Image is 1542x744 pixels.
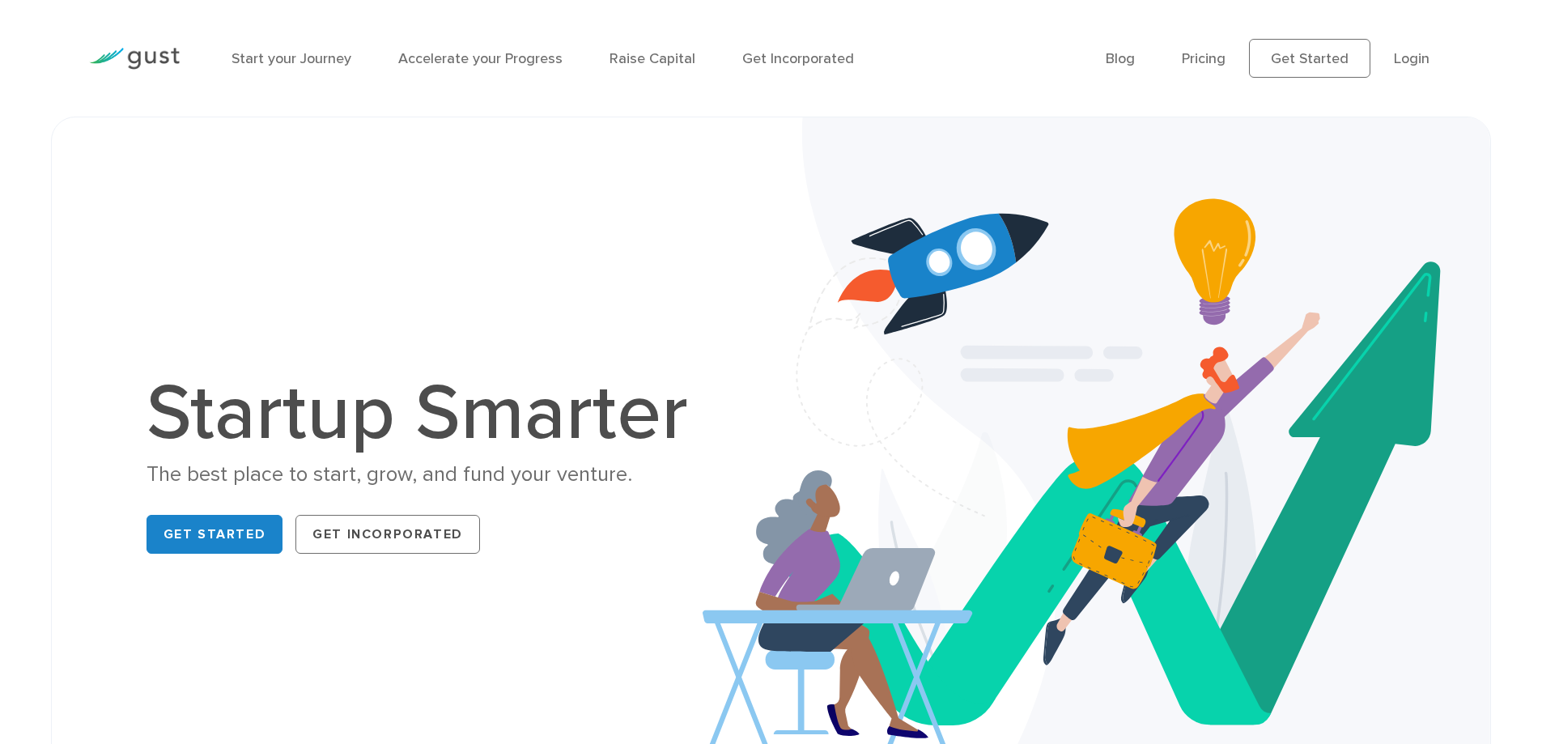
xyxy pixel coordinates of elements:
[147,461,705,489] div: The best place to start, grow, and fund your venture.
[89,48,180,70] img: Gust Logo
[398,50,563,67] a: Accelerate your Progress
[295,515,480,554] a: Get Incorporated
[610,50,695,67] a: Raise Capital
[1182,50,1226,67] a: Pricing
[1249,39,1370,78] a: Get Started
[147,375,705,453] h1: Startup Smarter
[147,515,283,554] a: Get Started
[232,50,351,67] a: Start your Journey
[742,50,854,67] a: Get Incorporated
[1106,50,1135,67] a: Blog
[1394,50,1429,67] a: Login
